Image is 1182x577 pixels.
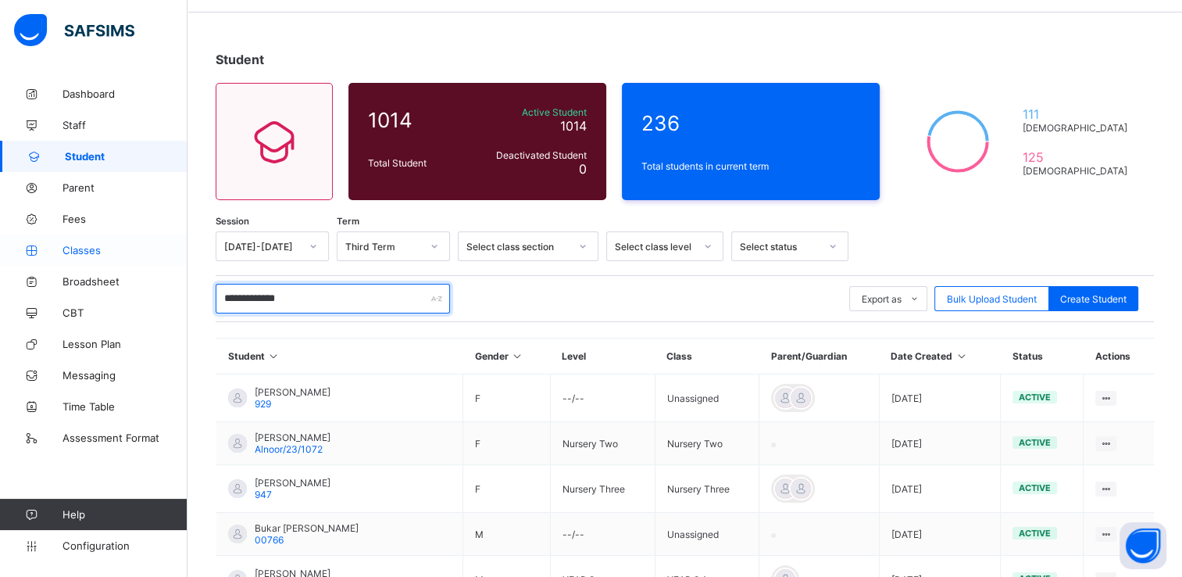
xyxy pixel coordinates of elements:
[476,106,587,118] span: Active Student
[62,539,187,552] span: Configuration
[550,422,655,465] td: Nursery Two
[1022,165,1134,177] span: [DEMOGRAPHIC_DATA]
[550,339,655,375] th: Level
[255,386,330,398] span: [PERSON_NAME]
[267,350,280,362] i: Sort in Ascending Order
[368,108,468,132] span: 1014
[62,119,187,131] span: Staff
[462,339,550,375] th: Gender
[62,181,187,194] span: Parent
[255,443,323,455] span: Alnoor/23/1072
[345,241,421,253] div: Third Term
[641,111,860,135] span: 236
[879,465,1000,513] td: [DATE]
[947,293,1037,305] span: Bulk Upload Student
[1022,106,1134,122] span: 111
[337,216,359,227] span: Term
[879,339,1000,375] th: Date Created
[740,241,820,253] div: Select status
[62,213,187,225] span: Fees
[1000,339,1083,375] th: Status
[1019,437,1051,448] span: active
[62,369,187,382] span: Messaging
[255,522,359,534] span: Bukar [PERSON_NAME]
[550,375,655,422] td: --/--
[655,465,759,513] td: Nursery Three
[364,153,472,173] div: Total Student
[255,489,272,500] span: 947
[759,339,879,375] th: Parent/Guardian
[462,513,550,556] td: M
[62,275,187,288] span: Broadsheet
[1022,122,1134,134] span: [DEMOGRAPHIC_DATA]
[1060,293,1127,305] span: Create Student
[655,513,759,556] td: Unassigned
[1019,482,1051,493] span: active
[255,477,330,489] span: [PERSON_NAME]
[550,465,655,513] td: Nursery Three
[655,422,759,465] td: Nursery Two
[216,216,249,227] span: Session
[255,398,271,410] span: 929
[14,14,134,47] img: safsims
[579,161,587,177] span: 0
[224,241,300,253] div: [DATE]-[DATE]
[255,432,330,443] span: [PERSON_NAME]
[62,306,187,319] span: CBT
[955,350,968,362] i: Sort in Ascending Order
[62,400,187,413] span: Time Table
[62,508,187,521] span: Help
[560,118,587,134] span: 1014
[510,350,523,362] i: Sort in Ascending Order
[615,241,695,253] div: Select class level
[655,339,759,375] th: Class
[550,513,655,556] td: --/--
[216,339,463,375] th: Student
[879,422,1000,465] td: [DATE]
[879,375,1000,422] td: [DATE]
[462,465,550,513] td: F
[476,149,587,161] span: Deactivated Student
[655,375,759,422] td: Unassigned
[62,432,187,444] span: Assessment Format
[62,88,187,100] span: Dashboard
[862,293,902,305] span: Export as
[1019,528,1051,539] span: active
[462,375,550,422] td: F
[255,534,284,546] span: 00766
[1084,339,1154,375] th: Actions
[1019,392,1051,403] span: active
[462,422,550,465] td: F
[62,338,187,350] span: Lesson Plan
[641,160,860,172] span: Total students in current term
[216,52,264,67] span: Student
[1120,522,1166,569] button: Open asap
[65,150,187,163] span: Student
[879,513,1000,556] td: [DATE]
[1022,149,1134,165] span: 125
[466,241,570,253] div: Select class section
[62,244,187,256] span: Classes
